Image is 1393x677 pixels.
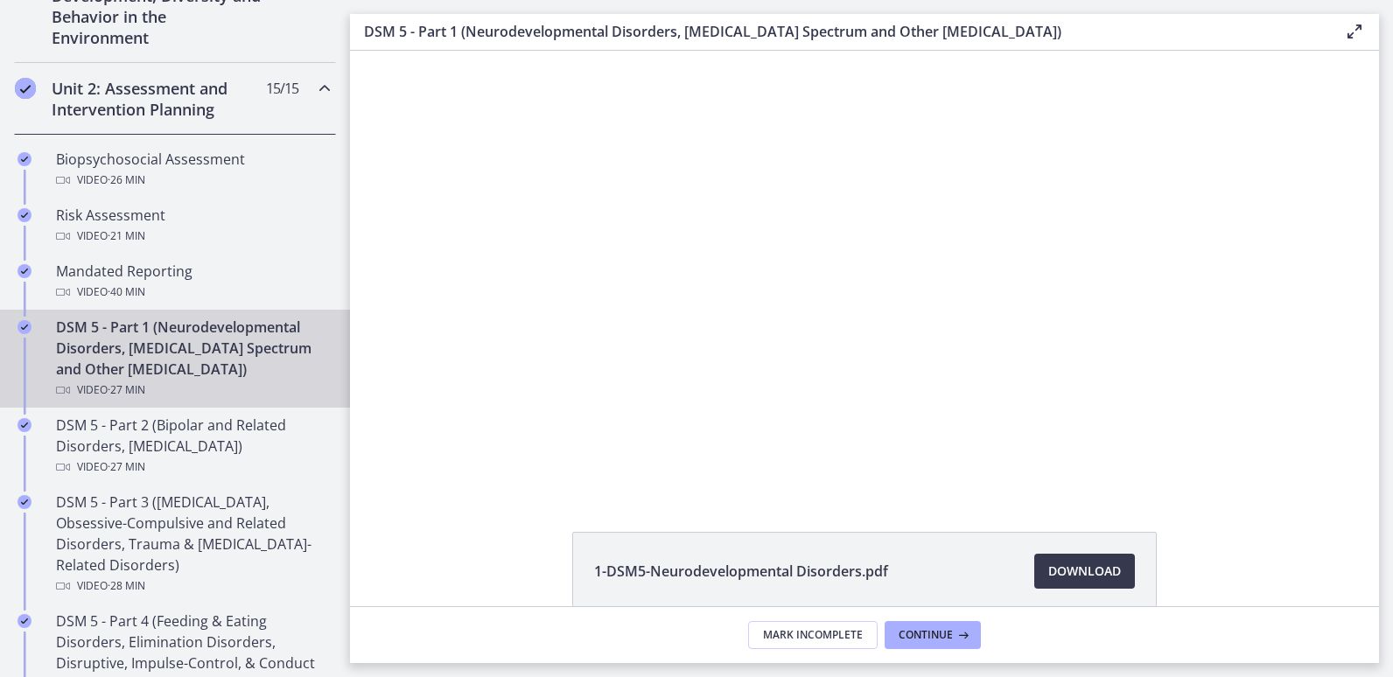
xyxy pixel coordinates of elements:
[56,576,329,597] div: Video
[52,78,265,120] h2: Unit 2: Assessment and Intervention Planning
[1048,561,1121,582] span: Download
[56,457,329,478] div: Video
[17,495,31,509] i: Completed
[56,415,329,478] div: DSM 5 - Part 2 (Bipolar and Related Disorders, [MEDICAL_DATA])
[56,261,329,303] div: Mandated Reporting
[56,226,329,247] div: Video
[56,282,329,303] div: Video
[899,628,953,642] span: Continue
[17,614,31,628] i: Completed
[17,208,31,222] i: Completed
[364,21,1316,42] h3: DSM 5 - Part 1 (Neurodevelopmental Disorders, [MEDICAL_DATA] Spectrum and Other [MEDICAL_DATA])
[1034,554,1135,589] a: Download
[763,628,863,642] span: Mark Incomplete
[108,576,145,597] span: · 28 min
[17,152,31,166] i: Completed
[108,226,145,247] span: · 21 min
[885,621,981,649] button: Continue
[17,418,31,432] i: Completed
[17,264,31,278] i: Completed
[56,205,329,247] div: Risk Assessment
[108,457,145,478] span: · 27 min
[350,51,1379,492] iframe: Video Lesson
[17,320,31,334] i: Completed
[266,78,298,99] span: 15 / 15
[15,78,36,99] i: Completed
[108,282,145,303] span: · 40 min
[108,380,145,401] span: · 27 min
[594,561,888,582] span: 1-DSM5-Neurodevelopmental Disorders.pdf
[56,380,329,401] div: Video
[108,170,145,191] span: · 26 min
[56,149,329,191] div: Biopsychosocial Assessment
[56,317,329,401] div: DSM 5 - Part 1 (Neurodevelopmental Disorders, [MEDICAL_DATA] Spectrum and Other [MEDICAL_DATA])
[748,621,878,649] button: Mark Incomplete
[56,492,329,597] div: DSM 5 - Part 3 ([MEDICAL_DATA], Obsessive-Compulsive and Related Disorders, Trauma & [MEDICAL_DAT...
[56,170,329,191] div: Video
